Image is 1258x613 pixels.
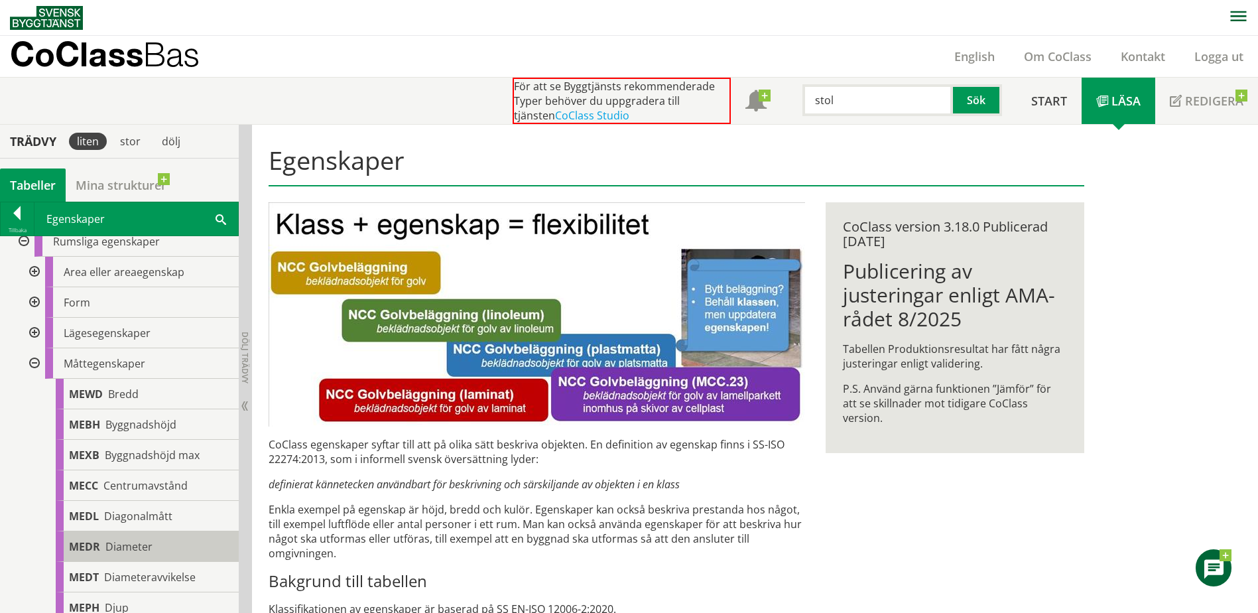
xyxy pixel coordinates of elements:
[1185,93,1243,109] span: Redigera
[53,234,160,249] span: Rumsliga egenskaper
[843,259,1066,331] h1: Publicering av justeringar enligt AMA-rådet 8/2025
[269,145,1084,186] h1: Egenskaper
[105,448,200,462] span: Byggnadshöjd max
[66,169,176,202] a: Mina strukturer
[69,448,99,462] span: MEXB
[269,477,680,492] em: definierat kännetecken användbart för beskrivning och särskiljande av objekten i en klass
[69,133,107,150] div: liten
[10,36,228,77] a: CoClassBas
[104,570,196,584] span: Diameteravvikelse
[103,478,188,493] span: Centrumavstånd
[64,295,90,310] span: Form
[1031,93,1067,109] span: Start
[64,356,145,371] span: Måttegenskaper
[105,417,176,432] span: Byggnadshöjd
[104,509,172,523] span: Diagonalmått
[69,417,100,432] span: MEBH
[1009,48,1106,64] a: Om CoClass
[64,265,184,279] span: Area eller areaegenskap
[513,78,731,124] div: För att se Byggtjänsts rekommenderade Typer behöver du uppgradera till tjänsten
[745,92,767,113] span: Notifikationer
[269,437,805,466] p: CoClass egenskaper syftar till att på olika sätt beskriva objekten. En definition av egenskap fin...
[269,571,805,591] h3: Bakgrund till tabellen
[269,202,805,427] img: bild-till-egenskaper.JPG
[1180,48,1258,64] a: Logga ut
[555,108,629,123] a: CoClass Studio
[1082,78,1155,124] a: Läsa
[108,387,139,401] span: Bredd
[10,46,200,62] p: CoClass
[940,48,1009,64] a: English
[69,387,103,401] span: MEWD
[843,342,1066,371] p: Tabellen Produktionsresultat har fått några justeringar enligt validering.
[1106,48,1180,64] a: Kontakt
[1155,78,1258,124] a: Redigera
[843,220,1066,249] div: CoClass version 3.18.0 Publicerad [DATE]
[69,570,99,584] span: MEDT
[269,502,805,561] p: Enkla exempel på egenskap är höjd, bredd och kulör. Egenskaper kan också beskriva prestanda hos n...
[802,84,953,116] input: Sök
[69,509,99,523] span: MEDL
[64,326,151,340] span: Lägesegenskaper
[34,202,238,236] div: Egenskaper
[154,133,188,150] div: dölj
[216,212,226,226] span: Sök i tabellen
[10,6,83,30] img: Svensk Byggtjänst
[1017,78,1082,124] a: Start
[1,225,34,236] div: Tillbaka
[69,539,100,554] span: MEDR
[1111,93,1141,109] span: Läsa
[112,133,149,150] div: stor
[143,34,200,74] span: Bas
[105,539,153,554] span: Diameter
[843,381,1066,425] p: P.S. Använd gärna funktionen ”Jämför” för att se skillnader mot tidigare CoClass version.
[953,84,1002,116] button: Sök
[69,478,98,493] span: MECC
[3,134,64,149] div: Trädvy
[239,332,251,383] span: Dölj trädvy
